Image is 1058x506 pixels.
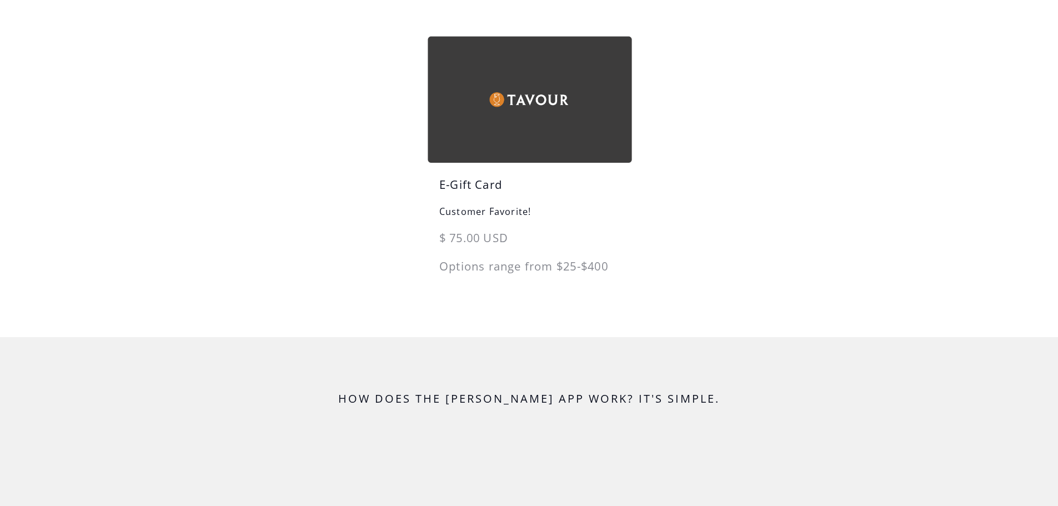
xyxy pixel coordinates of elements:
h4: HOW DOES THE [PERSON_NAME] APP WORK? IT'S SIMPLE. [28,390,1030,407]
div: $ 75.00 USD [428,229,631,258]
h6: Customer Favorite! [428,204,631,229]
h5: E-Gift Card [428,176,631,204]
div: Options range from $25-$400 [428,258,631,286]
a: E-Gift CardCustomer Favorite!$ 75.00 USDOptions range from $25-$400 [428,36,631,286]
